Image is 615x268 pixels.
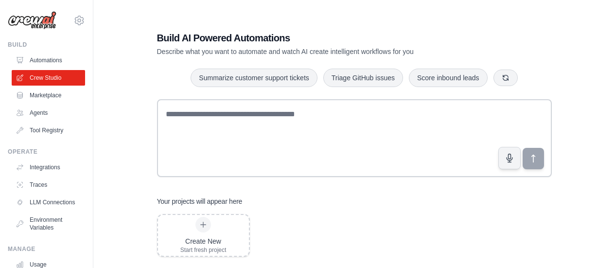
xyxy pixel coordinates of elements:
[8,148,85,156] div: Operate
[12,123,85,138] a: Tool Registry
[12,177,85,193] a: Traces
[12,88,85,103] a: Marketplace
[180,236,227,246] div: Create New
[12,53,85,68] a: Automations
[12,195,85,210] a: LLM Connections
[157,47,484,56] p: Describe what you want to automate and watch AI create intelligent workflows for you
[493,70,518,86] button: Get new suggestions
[180,246,227,254] div: Start fresh project
[12,70,85,86] a: Crew Studio
[409,69,488,87] button: Score inbound leads
[157,197,243,206] h3: Your projects will appear here
[8,41,85,49] div: Build
[12,160,85,175] a: Integrations
[191,69,317,87] button: Summarize customer support tickets
[12,212,85,235] a: Environment Variables
[8,245,85,253] div: Manage
[12,105,85,121] a: Agents
[8,11,56,30] img: Logo
[498,147,521,169] button: Click to speak your automation idea
[323,69,403,87] button: Triage GitHub issues
[157,31,484,45] h1: Build AI Powered Automations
